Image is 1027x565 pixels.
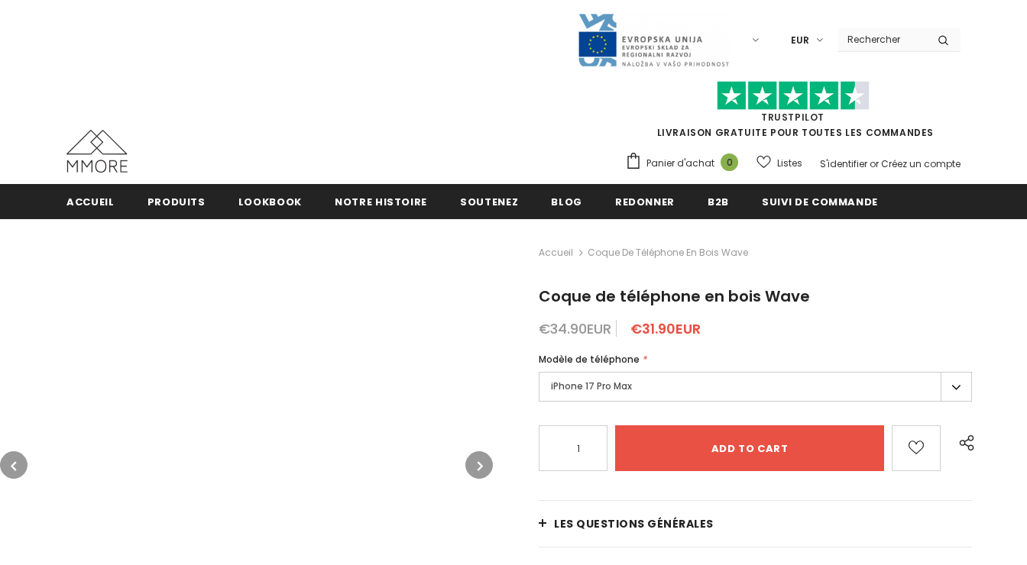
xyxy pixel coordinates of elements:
span: LIVRAISON GRATUITE POUR TOUTES LES COMMANDES [625,88,961,139]
span: Produits [147,195,206,209]
a: Accueil [66,184,115,218]
a: Redonner [615,184,675,218]
a: TrustPilot [761,111,825,124]
span: Les questions générales [554,516,714,531]
img: Faites confiance aux étoiles pilotes [717,81,870,111]
img: Cas MMORE [66,130,128,173]
a: Suivi de commande [762,184,878,218]
input: Search Site [838,28,926,50]
span: Coque de téléphone en bois Wave [539,286,810,307]
span: soutenez [460,195,518,209]
span: Coque de téléphone en bois Wave [588,244,748,262]
a: Blog [551,184,582,218]
a: Notre histoire [335,184,427,218]
a: Accueil [539,244,573,262]
a: Javni Razpis [577,33,730,46]
a: soutenez [460,184,518,218]
span: €34.90EUR [539,319,611,338]
input: Add to cart [615,425,884,471]
span: Listes [777,156,802,171]
span: or [870,157,879,170]
span: EUR [791,33,809,48]
a: Les questions générales [539,501,972,547]
span: B2B [708,195,729,209]
span: Redonner [615,195,675,209]
span: Accueil [66,195,115,209]
a: Créez un compte [881,157,961,170]
a: Listes [756,150,802,176]
span: Blog [551,195,582,209]
span: Panier d'achat [646,156,714,171]
a: Lookbook [238,184,302,218]
span: €31.90EUR [630,319,701,338]
span: Lookbook [238,195,302,209]
label: iPhone 17 Pro Max [539,372,972,402]
img: Javni Razpis [577,12,730,68]
span: Suivi de commande [762,195,878,209]
a: Panier d'achat 0 [625,152,746,175]
span: 0 [721,153,738,171]
span: Notre histoire [335,195,427,209]
a: B2B [708,184,729,218]
a: S'identifier [820,157,867,170]
a: Produits [147,184,206,218]
span: Modèle de téléphone [539,353,640,366]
